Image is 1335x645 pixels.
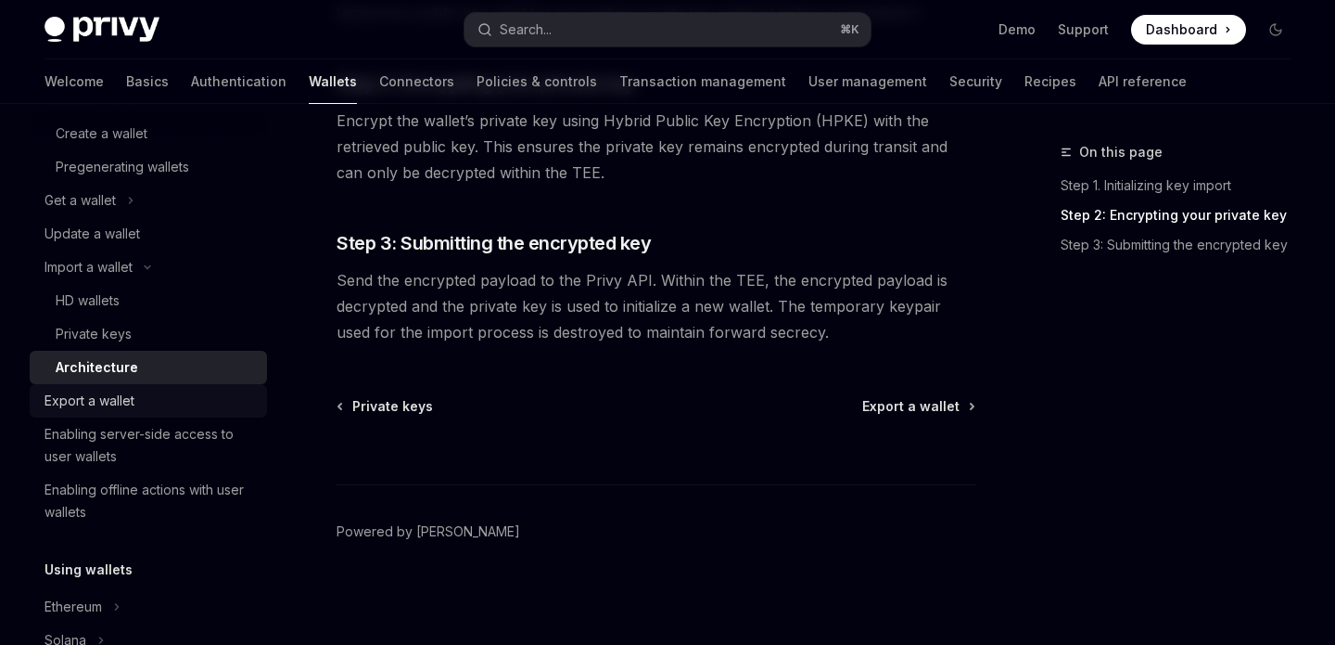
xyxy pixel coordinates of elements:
[56,290,120,312] div: HD wallets
[949,59,1002,104] a: Security
[862,397,960,416] span: Export a wallet
[862,397,973,416] a: Export a wallet
[1061,200,1305,230] a: Step 2: Encrypting your private key
[56,356,138,379] div: Architecture
[337,522,520,541] a: Powered by [PERSON_NAME]
[191,59,286,104] a: Authentication
[44,17,159,43] img: dark logo
[379,59,454,104] a: Connectors
[619,59,786,104] a: Transaction management
[1261,15,1290,45] button: Toggle dark mode
[477,59,597,104] a: Policies & controls
[56,323,132,345] div: Private keys
[30,317,267,351] a: Private keys
[30,418,267,473] a: Enabling server-side access to user wallets
[1079,141,1163,163] span: On this page
[44,59,104,104] a: Welcome
[30,217,267,251] a: Update a wallet
[464,13,870,46] button: Search...⌘K
[30,150,267,184] a: Pregenerating wallets
[30,473,267,529] a: Enabling offline actions with user wallets
[44,223,140,245] div: Update a wallet
[30,351,267,384] a: Architecture
[337,230,651,256] span: Step 3: Submitting the encrypted key
[1131,15,1246,45] a: Dashboard
[337,267,975,345] span: Send the encrypted payload to the Privy API. Within the TEE, the encrypted payload is decrypted a...
[44,390,134,412] div: Export a wallet
[309,59,357,104] a: Wallets
[1099,59,1187,104] a: API reference
[337,108,975,186] span: Encrypt the wallet’s private key using Hybrid Public Key Encryption (HPKE) with the retrieved pub...
[44,559,133,581] h5: Using wallets
[352,397,433,416] span: Private keys
[808,59,927,104] a: User management
[30,284,267,317] a: HD wallets
[1061,230,1305,260] a: Step 3: Submitting the encrypted key
[998,20,1036,39] a: Demo
[1146,20,1217,39] span: Dashboard
[44,596,102,618] div: Ethereum
[840,22,859,37] span: ⌘ K
[500,19,552,41] div: Search...
[1024,59,1076,104] a: Recipes
[30,117,267,150] a: Create a wallet
[56,156,189,178] div: Pregenerating wallets
[44,256,133,278] div: Import a wallet
[1061,171,1305,200] a: Step 1. Initializing key import
[56,123,147,145] div: Create a wallet
[44,189,116,212] div: Get a wallet
[126,59,169,104] a: Basics
[44,479,256,523] div: Enabling offline actions with user wallets
[338,397,433,416] a: Private keys
[30,384,267,418] a: Export a wallet
[1058,20,1109,39] a: Support
[44,423,256,468] div: Enabling server-side access to user wallets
